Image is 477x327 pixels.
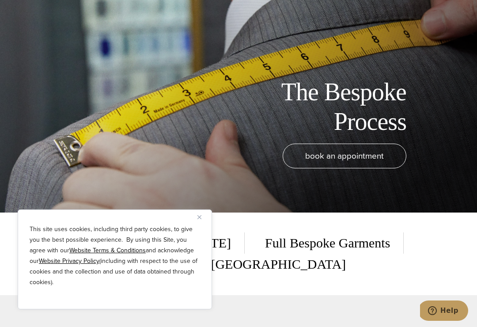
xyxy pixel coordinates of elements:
[197,215,201,219] img: Close
[252,232,404,254] span: Full Bespoke Garments
[283,144,406,168] a: book an appointment
[69,246,146,255] a: Website Terms & Conditions
[131,254,346,275] span: Made in the [GEOGRAPHIC_DATA]
[208,77,406,137] h1: The Bespoke Process
[420,300,468,323] iframe: Opens a widget where you can chat to one of our agents
[197,212,208,222] button: Close
[30,224,200,288] p: This site uses cookies, including third party cookies, to give you the best possible experience. ...
[39,256,99,266] a: Website Privacy Policy
[305,149,384,162] span: book an appointment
